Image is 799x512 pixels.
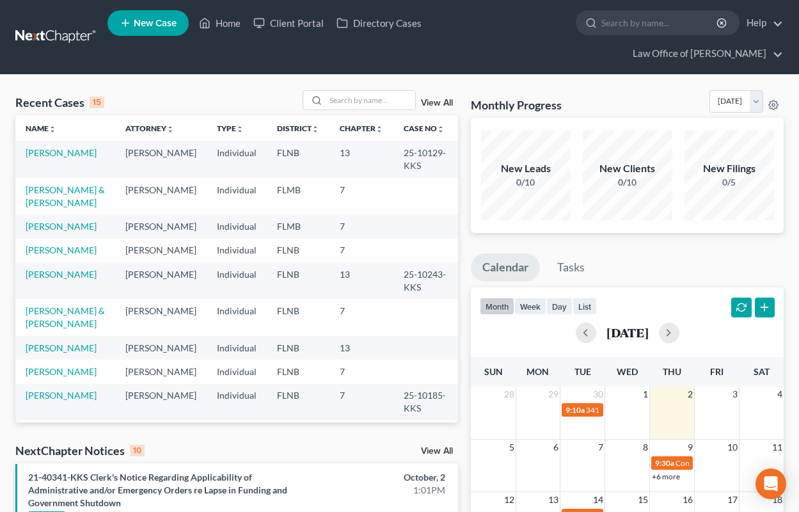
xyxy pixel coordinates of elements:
a: Calendar [471,253,540,282]
a: View All [421,447,453,456]
span: 10 [726,440,739,455]
a: Chapterunfold_more [340,124,383,133]
span: Sun [484,366,503,377]
td: Individual [207,420,267,444]
span: 9 [686,440,694,455]
input: Search by name... [326,91,415,109]
span: Sat [754,366,770,377]
span: 5 [508,440,516,455]
td: Individual [207,178,267,214]
span: 8 [642,440,649,455]
td: Individual [207,336,267,360]
td: Individual [207,239,267,262]
i: unfold_more [376,125,383,133]
span: 1 [642,387,649,402]
a: [PERSON_NAME] & [PERSON_NAME] [26,305,105,329]
td: 25-10185-KKS [393,384,458,420]
span: Fri [710,366,724,377]
i: unfold_more [166,125,174,133]
span: 13 [547,492,560,508]
button: day [546,298,573,315]
td: Individual [207,384,267,420]
a: [PERSON_NAME] [26,390,97,401]
td: 13 [329,336,393,360]
td: FLNB [267,360,329,383]
td: [PERSON_NAME] [115,214,207,238]
i: unfold_more [312,125,319,133]
span: 7 [597,440,605,455]
a: Home [193,12,247,35]
span: 9:30a [655,458,674,468]
span: 6 [552,440,560,455]
a: [PERSON_NAME] [26,244,97,255]
td: [PERSON_NAME] [115,178,207,214]
a: Directory Cases [330,12,428,35]
h2: [DATE] [606,326,649,339]
td: FLNB [267,299,329,335]
a: Help [740,12,783,35]
td: FLNB [267,239,329,262]
a: [PERSON_NAME] [26,221,97,232]
td: [PERSON_NAME] [115,336,207,360]
td: 7 [329,384,393,420]
td: Individual [207,360,267,383]
span: 2 [686,387,694,402]
div: New Leads [481,161,571,176]
td: 13 [329,141,393,177]
span: Thu [663,366,681,377]
span: 341(a) meeting for [PERSON_NAME] [586,405,709,415]
button: week [514,298,546,315]
td: FLMB [267,214,329,238]
td: [PERSON_NAME] [115,360,207,383]
span: 29 [547,387,560,402]
td: 25-10129-KKS [393,141,458,177]
div: Recent Cases [15,95,104,110]
td: FLMB [267,420,329,444]
td: FLNB [267,141,329,177]
td: [PERSON_NAME] [115,384,207,420]
span: 30 [592,387,605,402]
div: 0/5 [684,176,774,189]
a: +6 more [652,472,680,481]
td: [PERSON_NAME] [115,262,207,299]
div: New Clients [583,161,672,176]
td: [PERSON_NAME] [115,420,207,444]
button: list [573,298,597,315]
a: [PERSON_NAME] [26,342,97,353]
a: [PERSON_NAME] & [PERSON_NAME] [26,184,105,208]
div: Open Intercom Messenger [755,468,786,499]
a: [PERSON_NAME] [26,269,97,280]
span: Wed [617,366,638,377]
td: 7 [329,360,393,383]
div: New Filings [684,161,774,176]
span: 9:10a [566,405,585,415]
td: [PERSON_NAME] [115,239,207,262]
div: 0/10 [481,176,571,189]
div: 0/10 [583,176,672,189]
td: 7 [329,299,393,335]
a: Client Portal [247,12,330,35]
div: 15 [90,97,104,108]
a: [PERSON_NAME] [26,147,97,158]
h3: Monthly Progress [471,97,562,113]
button: month [480,298,514,315]
a: Nameunfold_more [26,124,56,133]
span: 11 [771,440,784,455]
i: unfold_more [49,125,56,133]
a: Typeunfold_more [217,124,244,133]
a: Attorneyunfold_more [125,124,174,133]
td: [PERSON_NAME] [115,141,207,177]
span: Mon [526,366,549,377]
div: NextChapter Notices [15,443,145,458]
td: 7 [329,239,393,262]
td: FLMB [267,178,329,214]
span: 16 [681,492,694,508]
a: View All [421,99,453,108]
td: Individual [207,141,267,177]
a: Tasks [546,253,596,282]
td: Individual [207,299,267,335]
a: Law Office of [PERSON_NAME] [626,42,783,65]
i: unfold_more [437,125,445,133]
td: 13 [329,262,393,299]
td: FLNB [267,384,329,420]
